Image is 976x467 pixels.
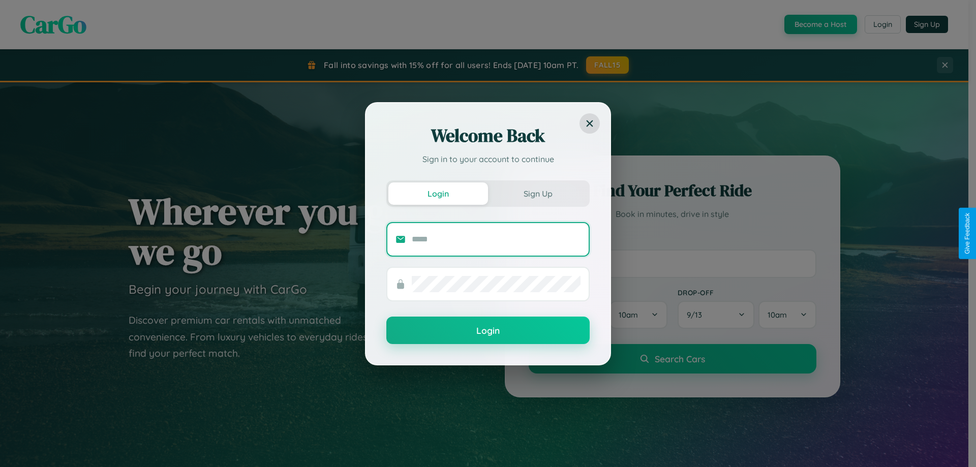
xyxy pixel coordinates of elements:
[388,182,488,205] button: Login
[386,123,590,148] h2: Welcome Back
[386,317,590,344] button: Login
[488,182,588,205] button: Sign Up
[386,153,590,165] p: Sign in to your account to continue
[964,213,971,254] div: Give Feedback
